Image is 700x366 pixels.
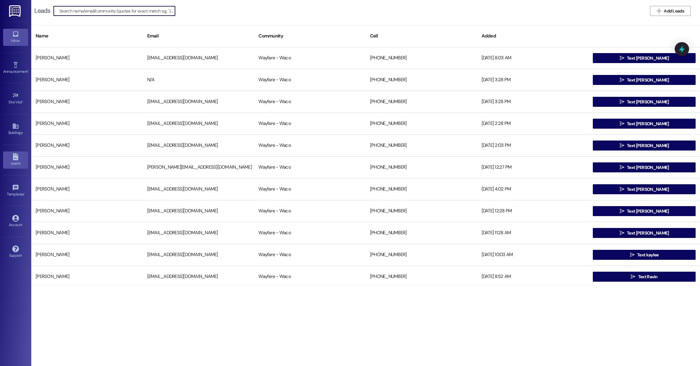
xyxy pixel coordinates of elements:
[143,205,254,217] div: [EMAIL_ADDRESS][DOMAIN_NAME]
[366,270,477,283] div: [PHONE_NUMBER]
[143,249,254,261] div: [EMAIL_ADDRESS][DOMAIN_NAME]
[143,227,254,239] div: [EMAIL_ADDRESS][DOMAIN_NAME]
[627,55,669,62] span: Text [PERSON_NAME]
[477,139,589,152] div: [DATE] 2:03 PM
[366,74,477,86] div: [PHONE_NUMBER]
[31,28,143,44] div: Name
[31,74,143,86] div: [PERSON_NAME]
[366,161,477,174] div: [PHONE_NUMBER]
[143,183,254,195] div: [EMAIL_ADDRESS][DOMAIN_NAME]
[620,143,624,148] i: 
[477,74,589,86] div: [DATE] 3:28 PM
[143,74,254,86] div: N/A
[366,249,477,261] div: [PHONE_NUMBER]
[631,274,635,279] i: 
[3,90,28,107] a: Site Visit •
[593,75,696,85] button: Text [PERSON_NAME]
[620,209,624,214] i: 
[3,29,28,46] a: Inbox
[366,96,477,108] div: [PHONE_NUMBER]
[31,139,143,152] div: [PERSON_NAME]
[254,96,366,108] div: Wayfare - Waco
[3,121,28,138] a: Buildings
[627,208,669,215] span: Text [PERSON_NAME]
[477,161,589,174] div: [DATE] 12:27 PM
[477,183,589,195] div: [DATE] 4:02 PM
[627,121,669,127] span: Text [PERSON_NAME]
[143,52,254,64] div: [EMAIL_ADDRESS][DOMAIN_NAME]
[477,52,589,64] div: [DATE] 8:03 AM
[31,249,143,261] div: [PERSON_NAME]
[254,249,366,261] div: Wayfare - Waco
[254,52,366,64] div: Wayfare - Waco
[620,165,624,170] i: 
[143,161,254,174] div: [PERSON_NAME][EMAIL_ADDRESS][DOMAIN_NAME]
[650,6,691,16] button: Add Leads
[254,139,366,152] div: Wayfare - Waco
[31,270,143,283] div: [PERSON_NAME]
[593,97,696,107] button: Text [PERSON_NAME]
[620,121,624,126] i: 
[3,244,28,260] a: Support
[143,270,254,283] div: [EMAIL_ADDRESS][DOMAIN_NAME]
[31,205,143,217] div: [PERSON_NAME]
[627,230,669,236] span: Text [PERSON_NAME]
[627,77,669,83] span: Text [PERSON_NAME]
[593,250,696,260] button: Text kaylee
[254,205,366,217] div: Wayfare - Waco
[143,96,254,108] div: [EMAIL_ADDRESS][DOMAIN_NAME]
[477,270,589,283] div: [DATE] 8:52 AM
[366,52,477,64] div: [PHONE_NUMBER]
[366,227,477,239] div: [PHONE_NUMBER]
[593,228,696,238] button: Text [PERSON_NAME]
[593,53,696,63] button: Text [PERSON_NAME]
[627,164,669,171] span: Text [PERSON_NAME]
[31,227,143,239] div: [PERSON_NAME]
[477,249,589,261] div: [DATE] 10:03 AM
[664,8,684,14] span: Add Leads
[28,68,29,73] span: •
[477,28,589,44] div: Added
[31,117,143,130] div: [PERSON_NAME]
[637,252,658,258] span: Text kaylee
[254,270,366,283] div: Wayfare - Waco
[143,139,254,152] div: [EMAIL_ADDRESS][DOMAIN_NAME]
[620,230,624,235] i: 
[31,183,143,195] div: [PERSON_NAME]
[630,252,635,257] i: 
[366,139,477,152] div: [PHONE_NUMBER]
[366,28,477,44] div: Cell
[254,74,366,86] div: Wayfare - Waco
[620,56,624,61] i: 
[34,7,50,14] div: Leads
[593,206,696,216] button: Text [PERSON_NAME]
[620,77,624,82] i: 
[593,272,696,282] button: Text Ravin
[254,117,366,130] div: Wayfare - Waco
[657,8,661,13] i: 
[620,99,624,104] i: 
[24,191,25,195] span: •
[366,117,477,130] div: [PHONE_NUMBER]
[593,141,696,151] button: Text [PERSON_NAME]
[59,7,175,15] input: Search name/email/community (quotes for exact match e.g. "John Smith")
[366,205,477,217] div: [PHONE_NUMBER]
[3,182,28,199] a: Templates •
[627,99,669,105] span: Text [PERSON_NAME]
[31,161,143,174] div: [PERSON_NAME]
[477,96,589,108] div: [DATE] 3:28 PM
[593,162,696,172] button: Text [PERSON_NAME]
[3,151,28,168] a: Leads
[31,52,143,64] div: [PERSON_NAME]
[254,28,366,44] div: Community
[638,274,658,280] span: Text Ravin
[627,142,669,149] span: Text [PERSON_NAME]
[254,161,366,174] div: Wayfare - Waco
[593,184,696,194] button: Text [PERSON_NAME]
[3,213,28,230] a: Account
[366,183,477,195] div: [PHONE_NUMBER]
[143,28,254,44] div: Email
[143,117,254,130] div: [EMAIL_ADDRESS][DOMAIN_NAME]
[477,227,589,239] div: [DATE] 11:28 AM
[477,117,589,130] div: [DATE] 2:28 PM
